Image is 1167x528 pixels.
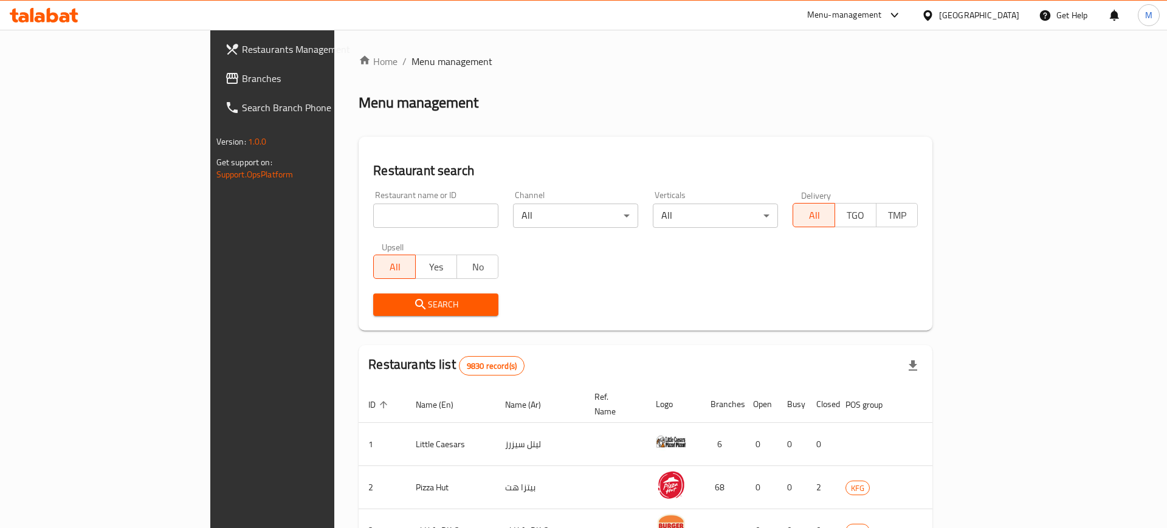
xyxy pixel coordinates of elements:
div: All [513,204,638,228]
td: 6 [701,423,743,466]
th: Open [743,386,777,423]
nav: breadcrumb [359,54,932,69]
td: 0 [743,466,777,509]
span: Branches [242,71,396,86]
button: Yes [415,255,457,279]
span: Restaurants Management [242,42,396,57]
span: Search Branch Phone [242,100,396,115]
a: Support.OpsPlatform [216,166,294,182]
input: Search for restaurant name or ID.. [373,204,498,228]
span: M [1145,9,1152,22]
button: No [456,255,498,279]
h2: Restaurants list [368,355,525,375]
label: Upsell [382,242,404,251]
td: Pizza Hut [406,466,495,509]
td: 0 [807,423,836,466]
a: Search Branch Phone [215,93,405,122]
span: POS group [845,397,898,412]
th: Logo [646,386,701,423]
span: TGO [840,207,872,224]
button: TMP [876,203,918,227]
span: Ref. Name [594,389,632,419]
h2: Menu management [359,93,478,112]
th: Branches [701,386,743,423]
span: Menu management [411,54,492,69]
div: Export file [898,351,928,380]
span: ID [368,397,391,412]
td: ليتل سيزرز [495,423,585,466]
h2: Restaurant search [373,162,918,180]
span: Search [383,297,489,312]
span: All [798,207,830,224]
span: 1.0.0 [248,134,267,149]
button: TGO [835,203,876,227]
span: KFG [846,481,869,495]
td: 0 [777,466,807,509]
button: Search [373,293,498,316]
td: 68 [701,466,743,509]
a: Branches [215,64,405,93]
button: All [793,203,835,227]
span: No [462,258,494,276]
th: Busy [777,386,807,423]
label: Delivery [801,191,831,199]
td: 0 [777,423,807,466]
div: [GEOGRAPHIC_DATA] [939,9,1019,22]
img: Little Caesars [656,427,686,457]
span: Yes [421,258,452,276]
button: All [373,255,415,279]
img: Pizza Hut [656,470,686,500]
span: Name (Ar) [505,397,557,412]
span: Name (En) [416,397,469,412]
div: All [653,204,778,228]
div: Total records count [459,356,525,375]
span: Version: [216,134,246,149]
td: بيتزا هت [495,466,585,509]
th: Closed [807,386,836,423]
div: Menu-management [807,8,882,22]
td: 2 [807,466,836,509]
td: 0 [743,423,777,466]
a: Restaurants Management [215,35,405,64]
span: All [379,258,410,276]
span: Get support on: [216,154,272,170]
span: 9830 record(s) [460,360,524,372]
td: Little Caesars [406,423,495,466]
span: TMP [881,207,913,224]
